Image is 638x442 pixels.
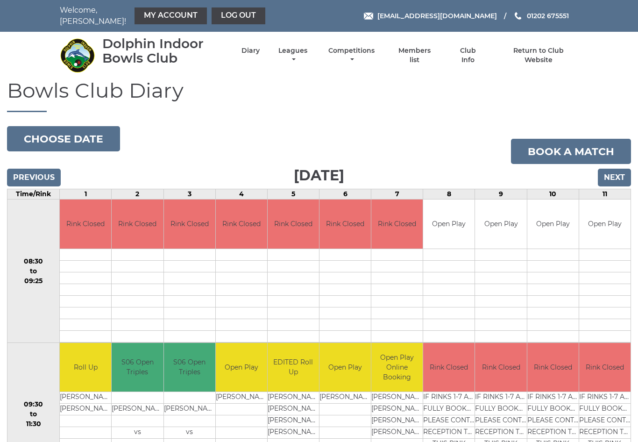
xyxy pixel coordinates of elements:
[319,343,371,392] td: Open Play
[163,189,215,200] td: 3
[371,189,423,200] td: 7
[268,404,319,415] td: [PERSON_NAME]
[527,343,579,392] td: Rink Closed
[371,200,423,249] td: Rink Closed
[60,200,111,249] td: Rink Closed
[579,404,631,415] td: FULLY BOOKED
[364,13,373,20] img: Email
[268,200,319,249] td: Rink Closed
[60,392,111,404] td: [PERSON_NAME]
[60,343,111,392] td: Roll Up
[216,200,267,249] td: Rink Closed
[7,79,631,112] h1: Bowls Club Diary
[319,200,371,249] td: Rink Closed
[112,343,163,392] td: S06 Open Triples
[423,415,475,427] td: PLEASE CONTACT
[216,392,267,404] td: [PERSON_NAME]
[326,46,377,64] a: Competitions
[371,427,423,439] td: [PERSON_NAME]
[475,392,526,404] td: IF RINKS 1-7 ARE
[527,404,579,415] td: FULLY BOOKED
[164,404,215,415] td: [PERSON_NAME]
[579,415,631,427] td: PLEASE CONTACT
[475,404,526,415] td: FULLY BOOKED
[215,189,267,200] td: 4
[112,404,163,415] td: [PERSON_NAME]
[364,11,497,21] a: Email [EMAIL_ADDRESS][DOMAIN_NAME]
[212,7,265,24] a: Log out
[499,46,578,64] a: Return to Club Website
[112,189,163,200] td: 2
[579,189,631,200] td: 11
[112,427,163,439] td: vs
[60,189,112,200] td: 1
[393,46,436,64] a: Members list
[423,189,475,200] td: 8
[579,392,631,404] td: IF RINKS 1-7 ARE
[268,392,319,404] td: [PERSON_NAME]
[423,404,475,415] td: FULLY BOOKED
[453,46,483,64] a: Club Info
[268,343,319,392] td: EDITED Roll Up
[216,343,267,392] td: Open Play
[527,200,579,249] td: Open Play
[164,200,215,249] td: Rink Closed
[60,5,268,27] nav: Welcome, [PERSON_NAME]!
[268,427,319,439] td: [PERSON_NAME]
[371,343,423,392] td: Open Play Online Booking
[377,12,497,20] span: [EMAIL_ADDRESS][DOMAIN_NAME]
[527,392,579,404] td: IF RINKS 1-7 ARE
[102,36,225,65] div: Dolphin Indoor Bowls Club
[579,200,631,249] td: Open Play
[475,189,527,200] td: 9
[598,169,631,186] input: Next
[371,404,423,415] td: [PERSON_NAME]
[267,189,319,200] td: 5
[475,200,526,249] td: Open Play
[319,189,371,200] td: 6
[112,200,163,249] td: Rink Closed
[475,343,526,392] td: Rink Closed
[527,427,579,439] td: RECEPTION TO BOOK
[511,139,631,164] a: Book a match
[475,427,526,439] td: RECEPTION TO BOOK
[423,200,475,249] td: Open Play
[527,12,569,20] span: 01202 675551
[276,46,310,64] a: Leagues
[164,343,215,392] td: S06 Open Triples
[7,200,60,343] td: 08:30 to 09:25
[7,126,120,151] button: Choose date
[579,427,631,439] td: RECEPTION TO BOOK
[268,415,319,427] td: [PERSON_NAME]
[319,392,371,404] td: [PERSON_NAME]
[164,427,215,439] td: vs
[579,343,631,392] td: Rink Closed
[475,415,526,427] td: PLEASE CONTACT
[527,189,579,200] td: 10
[241,46,260,55] a: Diary
[135,7,207,24] a: My Account
[60,404,111,415] td: [PERSON_NAME]
[513,11,569,21] a: Phone us 01202 675551
[527,415,579,427] td: PLEASE CONTACT
[515,12,521,20] img: Phone us
[60,38,95,73] img: Dolphin Indoor Bowls Club
[371,415,423,427] td: [PERSON_NAME]
[423,343,475,392] td: Rink Closed
[423,392,475,404] td: IF RINKS 1-7 ARE
[423,427,475,439] td: RECEPTION TO BOOK
[7,169,61,186] input: Previous
[7,189,60,200] td: Time/Rink
[371,392,423,404] td: [PERSON_NAME]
